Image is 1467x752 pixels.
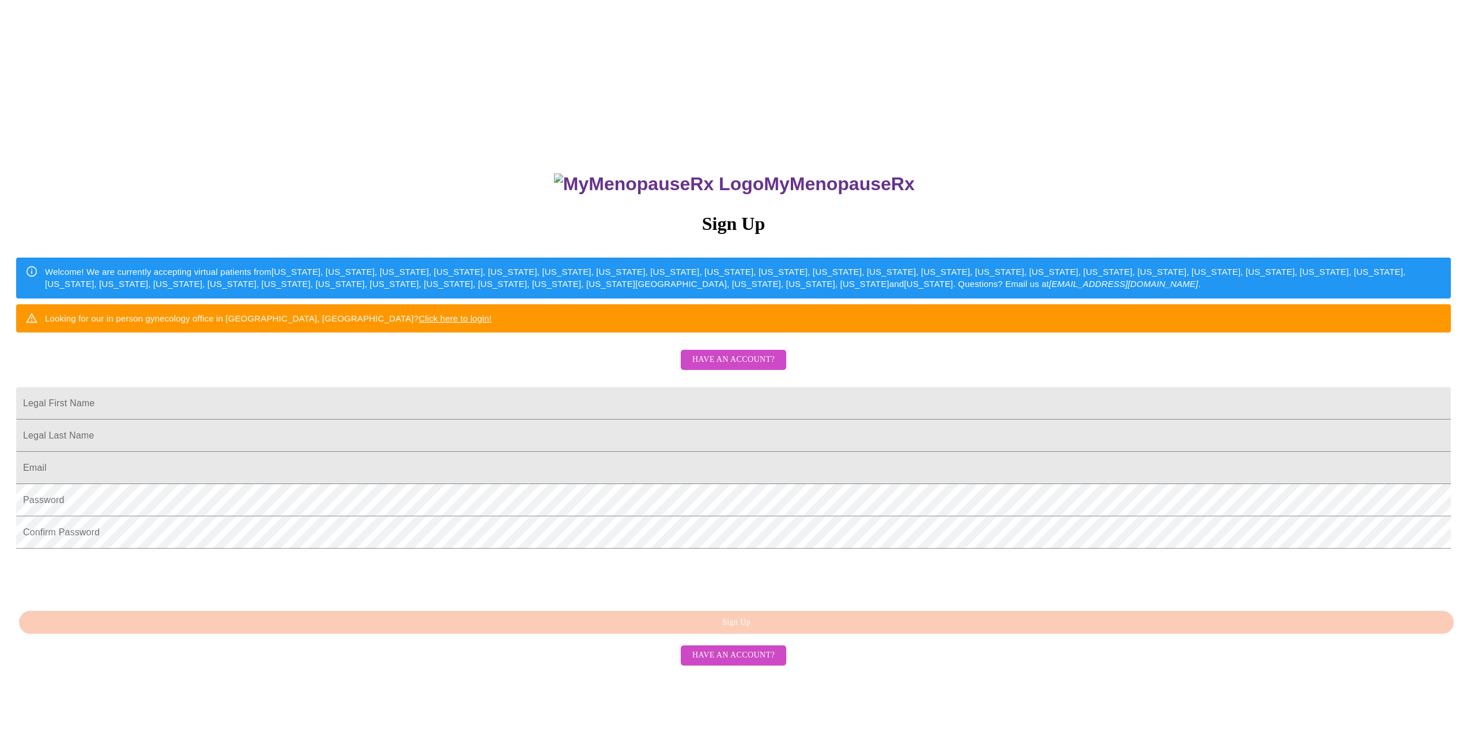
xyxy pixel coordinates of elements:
[1049,279,1198,289] em: [EMAIL_ADDRESS][DOMAIN_NAME]
[678,649,789,659] a: Have an account?
[678,362,789,372] a: Have an account?
[554,173,764,195] img: MyMenopauseRx Logo
[692,648,775,663] span: Have an account?
[418,313,492,323] a: Click here to login!
[45,261,1442,295] div: Welcome! We are currently accepting virtual patients from [US_STATE], [US_STATE], [US_STATE], [US...
[18,173,1451,195] h3: MyMenopauseRx
[16,213,1451,235] h3: Sign Up
[681,350,786,370] button: Have an account?
[16,554,191,599] iframe: reCAPTCHA
[692,353,775,367] span: Have an account?
[45,308,492,329] div: Looking for our in person gynecology office in [GEOGRAPHIC_DATA], [GEOGRAPHIC_DATA]?
[681,645,786,666] button: Have an account?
